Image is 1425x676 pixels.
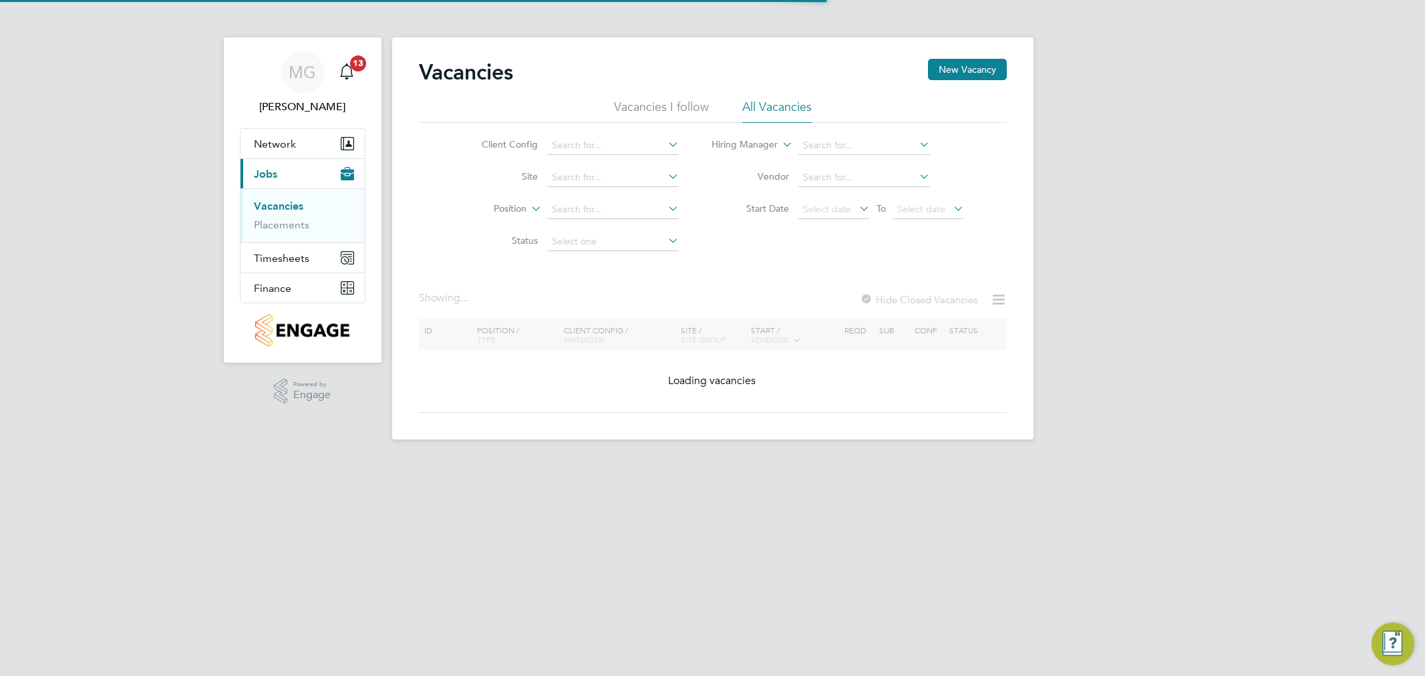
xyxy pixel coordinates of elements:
[241,129,365,158] button: Network
[547,200,679,219] input: Search for...
[254,218,309,231] a: Placements
[860,293,977,306] label: Hide Closed Vacancies
[461,170,538,182] label: Site
[293,389,331,401] span: Engage
[461,138,538,150] label: Client Config
[803,203,851,215] span: Select date
[274,379,331,404] a: Powered byEngage
[450,202,526,216] label: Position
[254,138,296,150] span: Network
[712,170,789,182] label: Vendor
[254,282,291,295] span: Finance
[742,99,812,123] li: All Vacancies
[241,273,365,303] button: Finance
[419,291,471,305] div: Showing
[712,202,789,214] label: Start Date
[333,51,360,94] a: 13
[798,136,930,155] input: Search for...
[897,203,945,215] span: Select date
[547,232,679,251] input: Select one
[928,59,1007,80] button: New Vacancy
[701,138,778,152] label: Hiring Manager
[240,99,365,115] span: Myles Godbold
[547,136,679,155] input: Search for...
[289,63,316,81] span: MG
[241,159,365,188] button: Jobs
[419,59,513,86] h2: Vacancies
[254,168,277,180] span: Jobs
[614,99,709,123] li: Vacancies I follow
[254,200,303,212] a: Vacancies
[240,314,365,347] a: Go to home page
[873,200,890,217] span: To
[240,51,365,115] a: MG[PERSON_NAME]
[241,188,365,242] div: Jobs
[798,168,930,187] input: Search for...
[350,55,366,71] span: 13
[241,243,365,273] button: Timesheets
[224,37,381,363] nav: Main navigation
[293,379,331,390] span: Powered by
[461,234,538,246] label: Status
[254,252,309,265] span: Timesheets
[547,168,679,187] input: Search for...
[255,314,349,347] img: countryside-properties-logo-retina.png
[1372,623,1414,665] button: Engage Resource Center
[460,291,468,305] span: ...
